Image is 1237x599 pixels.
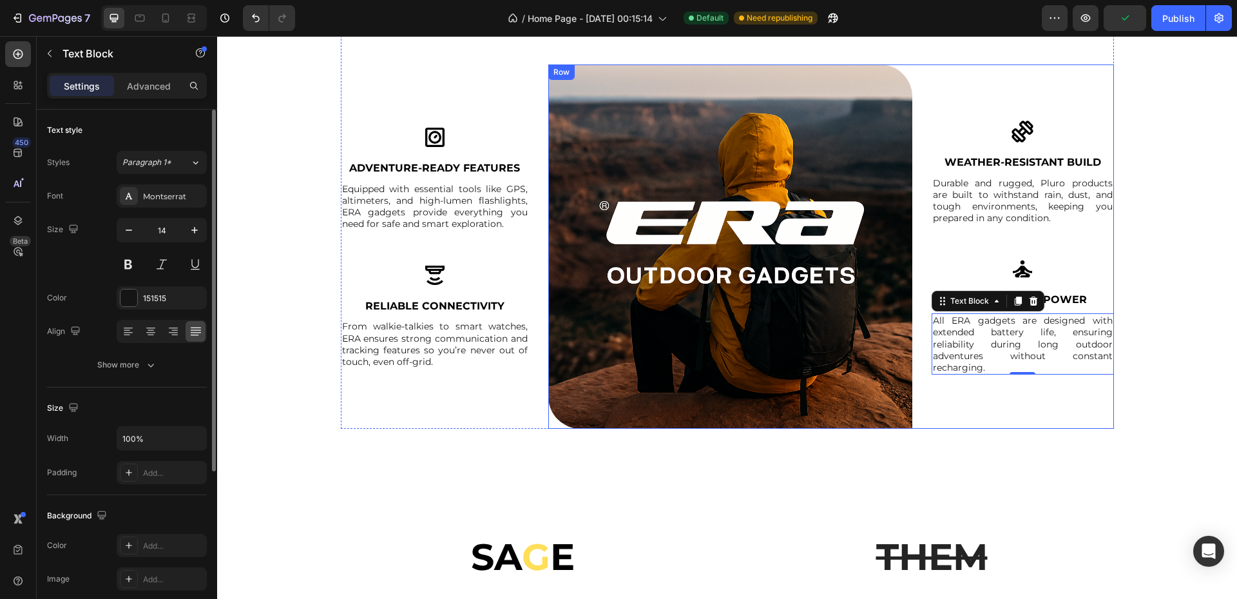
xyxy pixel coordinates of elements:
div: Beta [10,236,31,246]
p: 7 [84,10,90,26]
span: SA [254,498,305,543]
p: All ERA gadgets are designed with extended battery life, ensuring reliability during long outdoor... [716,279,896,337]
span: Need republishing [747,12,812,24]
span: Paragraph 1* [122,157,171,168]
div: Color [47,540,67,551]
div: Add... [143,467,204,479]
img: gempages_565485081439765489-8f378cda-a408-4a70-94cb-43abab5d6f9c.svg [792,220,818,246]
s: THEM [659,498,771,543]
div: Align [47,323,83,340]
div: Padding [47,467,77,478]
div: Undo/Redo [243,5,295,31]
div: Rich Text Editor. Editing area: main [714,277,897,339]
span: E [333,498,358,543]
div: 151515 [143,293,204,304]
div: Text style [47,124,82,136]
div: 450 [12,137,31,148]
div: Publish [1162,12,1194,25]
iframe: Design area [217,36,1237,599]
div: Image [47,573,70,585]
div: Rich Text Editor. Editing area: main [714,140,897,190]
div: Background [47,507,110,525]
div: Rich Text Editor. Editing area: main [714,119,897,135]
div: Size [47,400,81,417]
div: Text Block [731,259,774,271]
button: 7 [5,5,96,31]
img: gempages_565485081439765489-8da2e86a-8433-401f-ab16-605d36dfff45.svg [792,83,818,108]
div: Add... [143,574,204,585]
div: Size [47,221,81,239]
p: Text Block [62,46,172,61]
input: Auto [117,427,206,450]
div: Styles [47,157,70,168]
span: G [305,498,333,543]
span: Default [696,12,724,24]
span: Home Page - [DATE] 00:15:14 [528,12,653,25]
span: / [522,12,525,25]
div: Rich Text Editor. Editing area: main [714,256,897,272]
p: Settings [64,79,100,93]
div: Width [47,433,68,444]
div: Color [47,292,67,304]
div: Montserrat [143,191,204,202]
button: Show more [47,353,207,377]
strong: Weather-Resistant Build [727,120,884,132]
div: Open Intercom Messenger [1193,536,1224,567]
p: Advanced [127,79,171,93]
div: Add... [143,540,204,552]
p: Durable and rugged, Pluro products are built to withstand rain, dust, and tough environments, kee... [716,141,896,188]
div: Row [334,30,355,42]
button: Publish [1151,5,1205,31]
div: Font [47,190,63,202]
div: Show more [97,358,157,371]
button: Paragraph 1* [117,151,207,174]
